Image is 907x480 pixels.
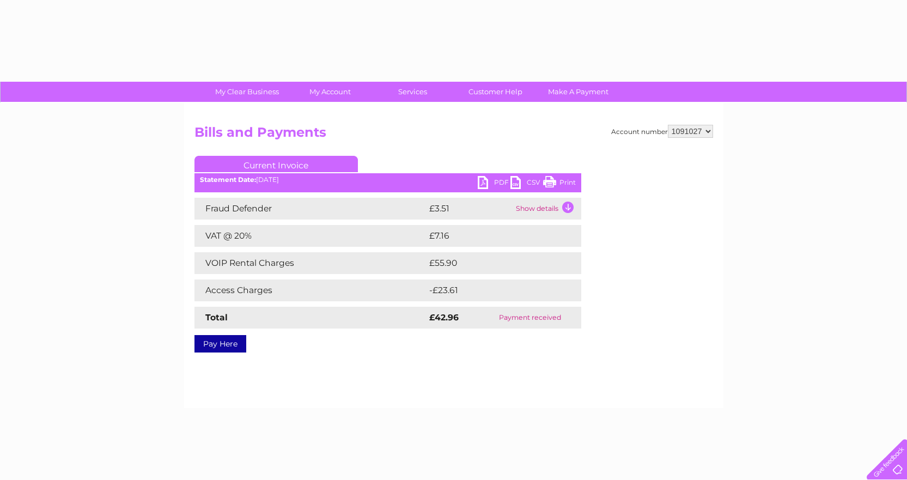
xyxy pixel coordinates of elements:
td: Access Charges [194,280,427,301]
a: My Clear Business [202,82,292,102]
a: Customer Help [451,82,540,102]
td: VOIP Rental Charges [194,252,427,274]
div: Account number [611,125,713,138]
td: VAT @ 20% [194,225,427,247]
td: Show details [513,198,581,220]
td: -£23.61 [427,280,560,301]
a: CSV [510,176,543,192]
b: Statement Date: [200,175,256,184]
div: [DATE] [194,176,581,184]
td: Payment received [479,307,581,329]
a: Services [368,82,458,102]
td: Fraud Defender [194,198,427,220]
strong: Total [205,312,228,323]
a: Pay Here [194,335,246,353]
td: £3.51 [427,198,513,220]
a: PDF [478,176,510,192]
a: Current Invoice [194,156,358,172]
td: £7.16 [427,225,554,247]
h2: Bills and Payments [194,125,713,145]
a: Print [543,176,576,192]
strong: £42.96 [429,312,459,323]
a: My Account [285,82,375,102]
a: Make A Payment [533,82,623,102]
td: £55.90 [427,252,559,274]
